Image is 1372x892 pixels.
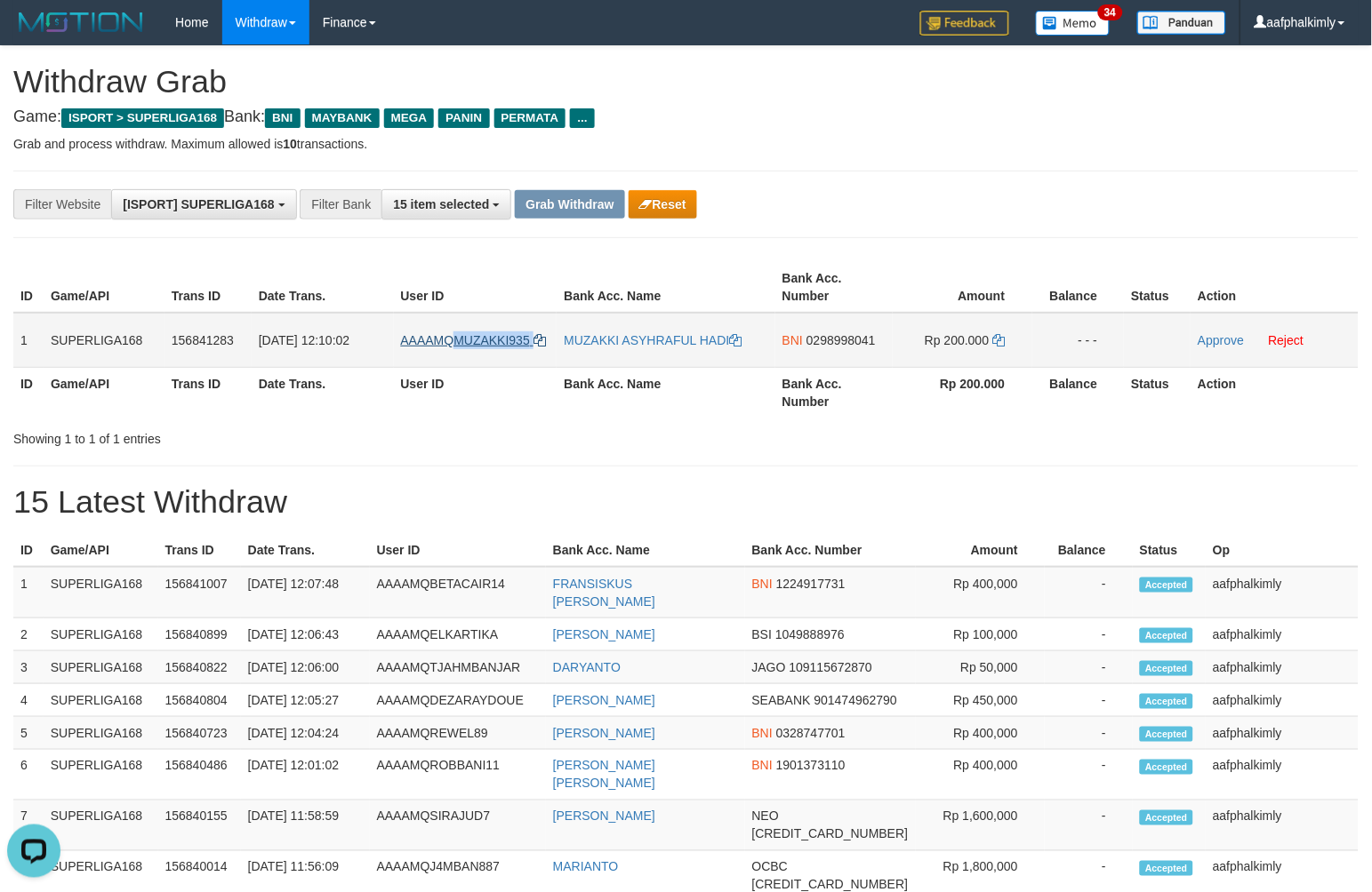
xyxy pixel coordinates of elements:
span: Copy 901474962790 to clipboard [814,693,897,707]
td: 1 [13,567,44,618]
td: - [1045,800,1133,851]
a: [PERSON_NAME] [553,693,655,707]
td: [DATE] 11:58:59 [241,800,370,851]
th: Date Trans. [241,534,370,567]
td: - [1045,750,1133,800]
th: Bank Acc. Number [775,262,893,313]
td: - [1045,618,1133,651]
th: Date Trans. [252,367,394,418]
a: Approve [1198,333,1244,347]
td: AAAAMQTJAHMBANJAR [370,651,546,684]
th: Status [1124,262,1191,313]
th: Bank Acc. Name [557,367,774,418]
td: aafphalkimly [1206,618,1359,651]
a: [PERSON_NAME] [553,809,655,824]
span: BNI [782,333,803,347]
span: 34 [1098,4,1122,20]
td: SUPERLIGA168 [44,313,164,368]
a: Reject [1269,333,1304,347]
img: MOTION_logo.png [13,9,148,36]
span: Accepted [1140,694,1193,709]
td: AAAAMQSIRAJUD7 [370,800,546,851]
th: Rp 200.000 [893,367,1032,418]
td: SUPERLIGA168 [44,750,158,800]
p: Grab and process withdraw. Maximum allowed is transactions. [13,135,1359,153]
button: Reset [629,190,697,219]
td: SUPERLIGA168 [44,651,158,684]
span: BSI [752,627,773,641]
td: SUPERLIGA168 [44,618,158,651]
th: Amount [916,534,1045,567]
span: Accepted [1140,810,1193,825]
td: SUPERLIGA168 [44,800,158,851]
td: aafphalkimly [1206,651,1359,684]
span: ... [570,108,594,128]
span: AAAAMQMUZAKKI935 [401,333,531,347]
span: SEABANK [752,693,811,707]
span: BNI [752,726,773,740]
td: Rp 450,000 [916,684,1045,717]
td: SUPERLIGA168 [44,684,158,717]
span: Copy 0298998041 to clipboard [806,333,876,347]
th: Trans ID [164,367,252,418]
td: [DATE] 12:01:02 [241,750,370,800]
span: 15 item selected [393,197,489,211]
a: DARYANTO [553,660,621,674]
button: Open LiveChat chat widget [7,7,60,60]
span: Accepted [1140,727,1193,742]
span: MEGA [384,108,435,128]
td: AAAAMQELKARTIKA [370,618,546,651]
h1: Withdraw Grab [13,64,1359,100]
td: - [1045,567,1133,618]
td: - [1045,651,1133,684]
td: Rp 100,000 [916,618,1045,651]
td: 7 [13,800,44,851]
span: Rp 200.000 [925,333,989,347]
th: Bank Acc. Name [546,534,745,567]
td: [DATE] 12:06:00 [241,651,370,684]
th: Amount [893,262,1032,313]
th: Balance [1032,367,1125,418]
td: [DATE] 12:05:27 [241,684,370,717]
h4: Game: Bank: [13,108,1359,126]
span: Copy 693816522488 to clipboard [752,878,909,892]
a: MARIANTO [553,860,619,874]
th: Trans ID [158,534,241,567]
th: Trans ID [164,262,252,313]
a: [PERSON_NAME] [PERSON_NAME] [553,759,655,791]
span: Accepted [1140,861,1193,876]
td: 156840486 [158,750,241,800]
td: Rp 400,000 [916,750,1045,800]
span: Copy 1224917731 to clipboard [776,577,846,591]
td: aafphalkimly [1206,684,1359,717]
button: 15 item selected [381,189,511,219]
td: aafphalkimly [1206,750,1359,800]
a: AAAAMQMUZAKKI935 [401,333,546,347]
th: ID [13,367,44,418]
th: Action [1191,367,1359,418]
td: AAAAMQBETACAIR14 [370,567,546,618]
td: 3 [13,651,44,684]
a: Copy 200000 to clipboard [993,333,1006,347]
button: [ISPORT] SUPERLIGA168 [111,189,296,219]
td: 156840822 [158,651,241,684]
td: - [1045,684,1133,717]
th: Op [1206,534,1359,567]
th: Status [1124,367,1191,418]
td: 1 [13,313,44,368]
td: 156840899 [158,618,241,651]
span: BNI [265,108,300,128]
span: ISPORT > SUPERLIGA168 [61,108,224,128]
a: FRANSISKUS [PERSON_NAME] [553,577,655,609]
th: Balance [1045,534,1133,567]
td: - - - [1032,313,1125,368]
th: ID [13,262,44,313]
td: aafphalkimly [1206,717,1359,750]
h1: 15 Latest Withdraw [13,484,1359,520]
span: Accepted [1140,628,1193,643]
th: Bank Acc. Number [775,367,893,418]
th: Game/API [44,367,164,418]
td: - [1045,717,1133,750]
span: [ISPORT] SUPERLIGA168 [123,197,274,211]
td: SUPERLIGA168 [44,717,158,750]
